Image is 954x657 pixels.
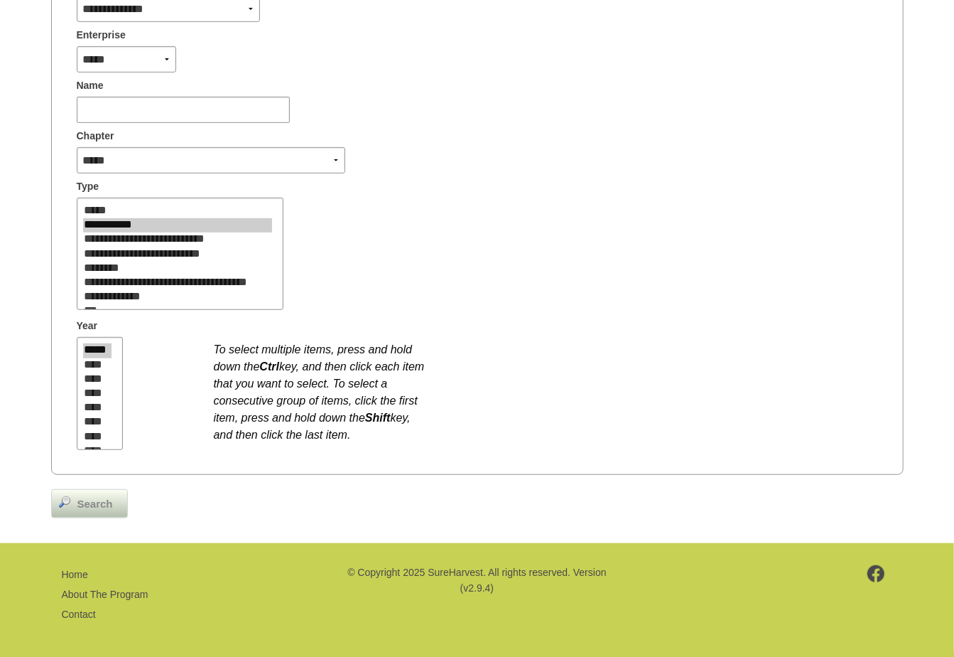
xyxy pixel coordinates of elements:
a: Search [51,489,128,519]
img: magnifier.png [59,496,70,508]
b: Shift [365,412,391,424]
span: Name [77,78,104,93]
span: Chapter [77,129,114,144]
p: © Copyright 2025 SureHarvest. All rights reserved. Version (v2.9.4) [345,565,608,597]
img: footer-facebook.png [867,565,885,582]
a: Contact [62,609,96,620]
span: Year [77,319,98,333]
a: About The Program [62,589,148,600]
span: Type [77,179,99,194]
div: To select multiple items, press and hold down the key, and then click each item that you want to ... [214,334,427,444]
a: Home [62,569,88,580]
span: Enterprise [77,28,126,43]
b: Ctrl [259,360,279,373]
span: Search [70,496,120,513]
